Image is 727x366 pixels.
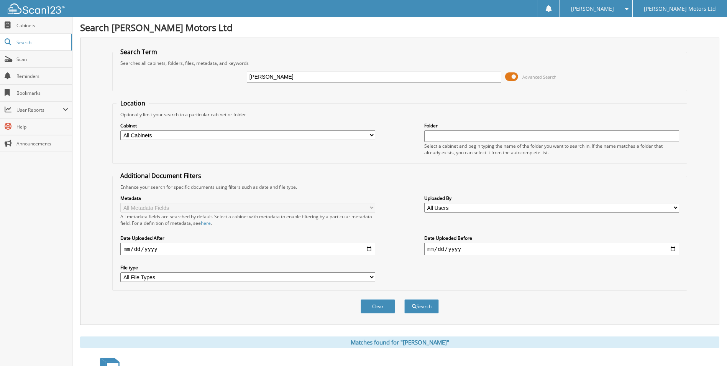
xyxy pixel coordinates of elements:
[120,235,375,241] label: Date Uploaded After
[16,140,68,147] span: Announcements
[201,220,211,226] a: here
[16,90,68,96] span: Bookmarks
[424,122,679,129] label: Folder
[117,60,683,66] div: Searches all cabinets, folders, files, metadata, and keywords
[16,124,68,130] span: Help
[120,122,375,129] label: Cabinet
[8,3,65,14] img: scan123-logo-white.svg
[120,243,375,255] input: start
[120,195,375,201] label: Metadata
[361,299,395,313] button: Clear
[120,264,375,271] label: File type
[644,7,716,11] span: [PERSON_NAME] Motors Ltd
[117,48,161,56] legend: Search Term
[117,99,149,107] legend: Location
[117,111,683,118] div: Optionally limit your search to a particular cabinet or folder
[80,336,719,348] div: Matches found for "[PERSON_NAME]"
[117,184,683,190] div: Enhance your search for specific documents using filters such as date and file type.
[404,299,439,313] button: Search
[424,195,679,201] label: Uploaded By
[424,143,679,156] div: Select a cabinet and begin typing the name of the folder you want to search in. If the name match...
[522,74,556,80] span: Advanced Search
[120,213,375,226] div: All metadata fields are searched by default. Select a cabinet with metadata to enable filtering b...
[16,73,68,79] span: Reminders
[16,39,67,46] span: Search
[117,171,205,180] legend: Additional Document Filters
[571,7,614,11] span: [PERSON_NAME]
[16,22,68,29] span: Cabinets
[424,235,679,241] label: Date Uploaded Before
[80,21,719,34] h1: Search [PERSON_NAME] Motors Ltd
[16,107,63,113] span: User Reports
[424,243,679,255] input: end
[16,56,68,63] span: Scan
